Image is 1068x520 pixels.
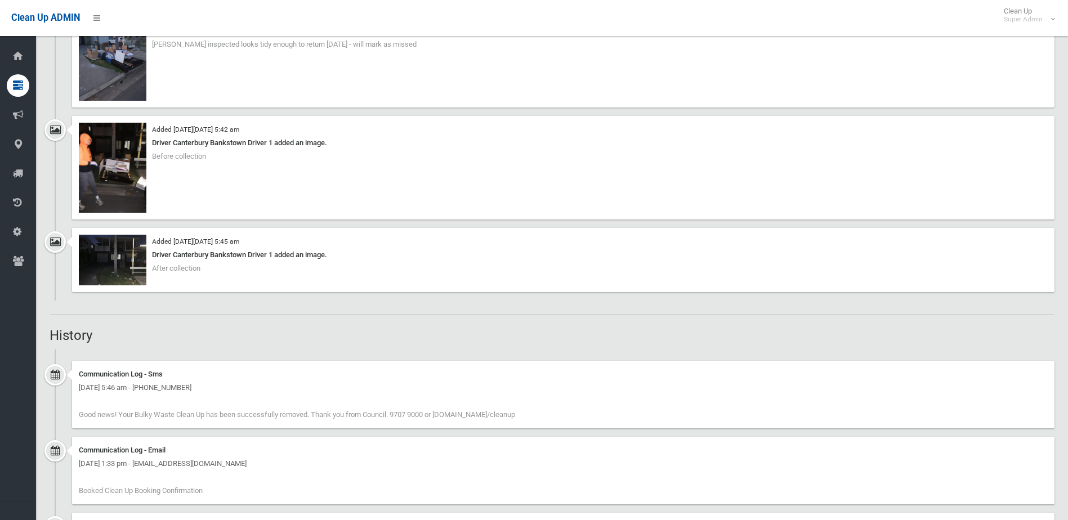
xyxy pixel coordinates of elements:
span: Before collection [152,152,206,160]
div: Communication Log - Sms [79,367,1048,381]
div: Communication Log - Email [79,443,1048,457]
div: [DATE] 5:46 am - [PHONE_NUMBER] [79,381,1048,395]
small: Super Admin [1004,15,1043,24]
span: Clean Up [998,7,1054,24]
img: c1dc59ab-d0c6-40c4-89c2-ce86fb2fe4b4.jpg [79,11,146,101]
span: Clean Up ADMIN [11,12,80,23]
img: 2025-09-0405.41.45303465691714125340.jpg [79,123,146,213]
span: Booked Clean Up Booking Confirmation [79,486,203,495]
small: Added [DATE][DATE] 5:42 am [152,125,239,133]
span: Good news! Your Bulky Waste Clean Up has been successfully removed. Thank you from Council. 9707 ... [79,410,515,419]
h2: History [50,328,1054,343]
span: [PERSON_NAME] inspected looks tidy enough to return [DATE] - will mark as missed [152,40,417,48]
span: After collection [152,264,200,272]
div: Driver Canterbury Bankstown Driver 1 added an image. [79,136,1048,150]
img: 2025-09-0405.45.147311226789798833463.jpg [79,235,146,285]
div: [DATE] 1:33 pm - [EMAIL_ADDRESS][DOMAIN_NAME] [79,457,1048,470]
div: Driver Canterbury Bankstown Driver 1 added an image. [79,248,1048,262]
small: Added [DATE][DATE] 5:45 am [152,237,239,245]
